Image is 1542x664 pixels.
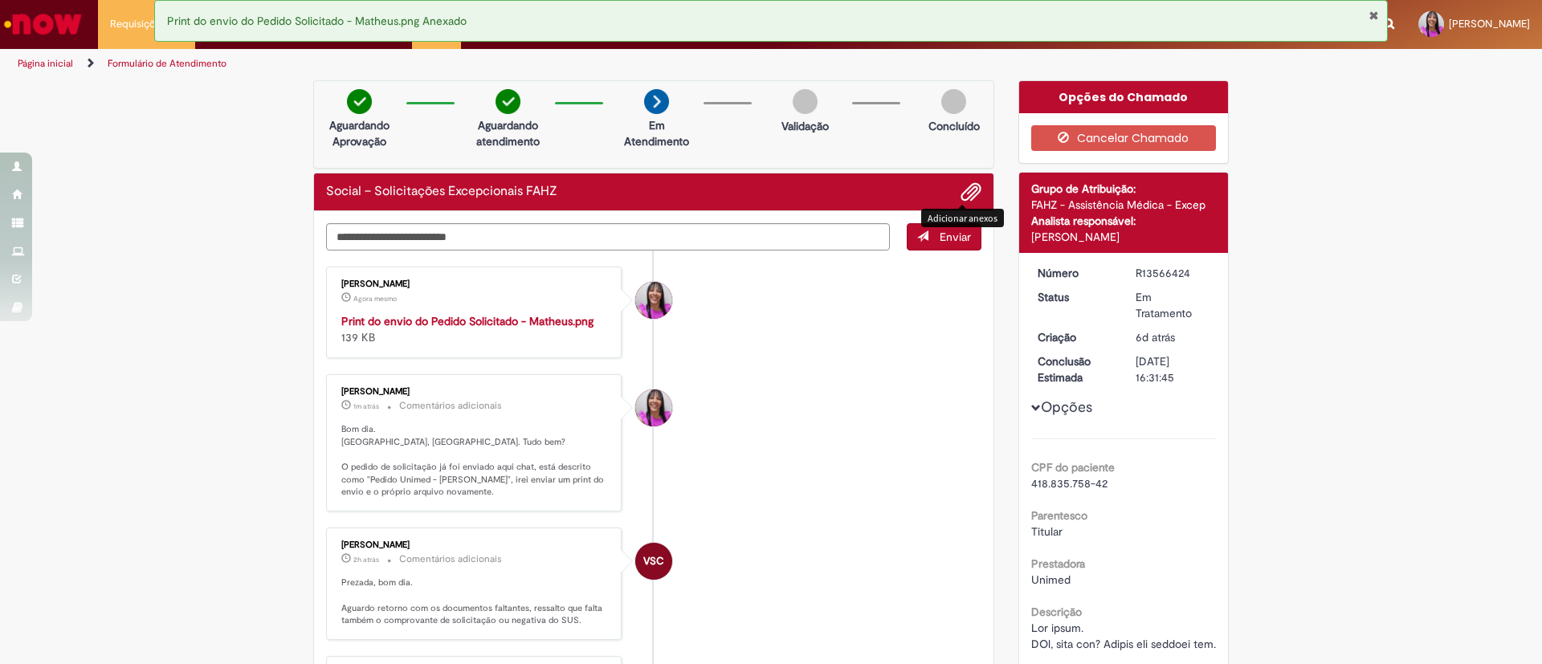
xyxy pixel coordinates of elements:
div: 139 KB [341,313,609,345]
time: 01/10/2025 10:42:48 [353,294,397,303]
a: Print do envio do Pedido Solicitado - Matheus.png [341,314,594,328]
textarea: Digite sua mensagem aqui... [326,223,890,251]
div: [PERSON_NAME] [341,279,609,289]
span: Unimed [1031,572,1071,587]
div: Grupo de Atribuição: [1031,181,1217,197]
span: 2h atrás [353,555,379,564]
img: img-circle-grey.png [793,89,818,114]
div: 25/09/2025 12:24:05 [1136,329,1210,345]
a: Formulário de Atendimento [108,57,226,70]
b: CPF do paciente [1031,460,1115,475]
time: 01/10/2025 10:41:38 [353,401,379,411]
p: Aguardando Aprovação [320,117,398,149]
span: Requisições [110,16,166,32]
div: [PERSON_NAME] [341,387,609,397]
p: Validação [781,118,829,134]
h2: Social – Solicitações Excepcionais FAHZ Histórico de tíquete [326,185,557,199]
img: check-circle-green.png [496,89,520,114]
span: Titular [1031,524,1063,539]
dt: Número [1026,265,1124,281]
div: [PERSON_NAME] [341,540,609,550]
time: 01/10/2025 08:43:34 [353,555,379,564]
button: Cancelar Chamado [1031,125,1217,151]
span: Print do envio do Pedido Solicitado - Matheus.png Anexado [167,14,467,28]
img: ServiceNow [2,8,84,40]
div: Vitoria Santos Cardoso [635,543,672,580]
small: Comentários adicionais [399,552,502,566]
dt: Status [1026,289,1124,305]
span: 6d atrás [1136,330,1175,344]
p: Aguardando atendimento [469,117,547,149]
button: Adicionar anexos [961,181,981,202]
time: 25/09/2025 12:24:05 [1136,330,1175,344]
div: Analista responsável: [1031,213,1217,229]
button: Fechar Notificação [1369,9,1379,22]
ul: Trilhas de página [12,49,1016,79]
a: Página inicial [18,57,73,70]
div: Opções do Chamado [1019,81,1229,113]
img: arrow-next.png [644,89,669,114]
p: Prezada, bom dia. Aguardo retorno com os documentos faltantes, ressalto que falta também o compro... [341,576,609,627]
span: Agora mesmo [353,294,397,303]
span: Enviar [940,230,971,244]
div: R13566424 [1136,265,1210,281]
div: Lauane Laissa De Oliveira [635,389,672,426]
span: [PERSON_NAME] [1449,17,1530,31]
dt: Conclusão Estimada [1026,353,1124,385]
b: Descrição [1031,605,1082,619]
div: Adicionar anexos [921,209,1004,227]
div: FAHZ - Assistência Médica - Excep [1031,197,1217,213]
p: Bom dia. [GEOGRAPHIC_DATA], [GEOGRAPHIC_DATA]. Tudo bem? O pedido de solicitação já foi enviado a... [341,423,609,499]
p: Em Atendimento [618,117,696,149]
img: check-circle-green.png [347,89,372,114]
span: 418.835.758-42 [1031,476,1108,491]
p: Concluído [928,118,980,134]
img: img-circle-grey.png [941,89,966,114]
div: [DATE] 16:31:45 [1136,353,1210,385]
span: VSC [643,542,664,580]
button: Enviar [907,223,981,251]
dt: Criação [1026,329,1124,345]
span: 1m atrás [353,401,379,411]
div: Lauane Laissa De Oliveira [635,282,672,319]
b: Parentesco [1031,508,1087,523]
small: Comentários adicionais [399,399,502,413]
div: Em Tratamento [1136,289,1210,321]
b: Prestadora [1031,556,1085,571]
div: [PERSON_NAME] [1031,229,1217,245]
